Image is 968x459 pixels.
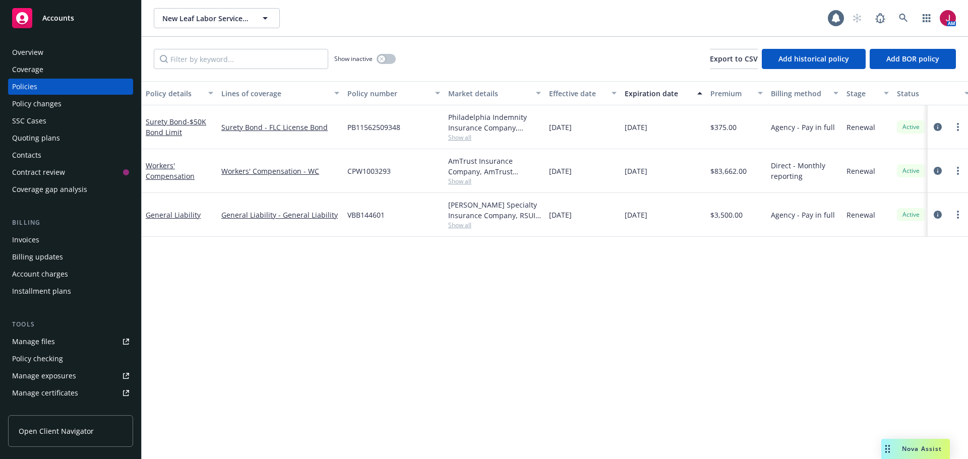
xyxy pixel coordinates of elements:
div: Policy details [146,88,202,99]
a: Contract review [8,164,133,180]
div: Market details [448,88,530,99]
a: Account charges [8,266,133,282]
div: Quoting plans [12,130,60,146]
div: Contacts [12,147,41,163]
span: Open Client Navigator [19,426,94,436]
div: Policy changes [12,96,62,112]
span: Active [901,122,921,132]
span: Renewal [846,210,875,220]
button: Nova Assist [881,439,950,459]
span: Agency - Pay in full [771,122,835,133]
div: Contract review [12,164,65,180]
div: Overview [12,44,43,60]
a: Manage exposures [8,368,133,384]
img: photo [940,10,956,26]
div: Stage [846,88,878,99]
span: Show all [448,133,541,142]
a: Policy changes [8,96,133,112]
span: Renewal [846,122,875,133]
a: General Liability [146,210,201,220]
div: Premium [710,88,752,99]
div: Account charges [12,266,68,282]
div: Installment plans [12,283,71,299]
a: Workers' Compensation - WC [221,166,339,176]
span: Nova Assist [902,444,942,453]
span: $83,662.00 [710,166,747,176]
div: AmTrust Insurance Company, AmTrust Financial Services, Risico Insurance Services, Inc. [448,156,541,177]
span: PB11562509348 [347,122,400,133]
div: Lines of coverage [221,88,328,99]
div: Manage claims [12,402,63,418]
a: Start snowing [847,8,867,28]
button: Policy details [142,81,217,105]
span: Show all [448,221,541,229]
div: Status [897,88,958,99]
span: $375.00 [710,122,737,133]
span: New Leaf Labor Services, Inc [162,13,250,24]
span: Add BOR policy [886,54,939,63]
span: [DATE] [625,210,647,220]
a: Coverage [8,61,133,78]
div: Policy checking [12,351,63,367]
div: [PERSON_NAME] Specialty Insurance Company, RSUI Group, CRC Group [448,200,541,221]
a: Switch app [917,8,937,28]
button: Add BOR policy [870,49,956,69]
span: Show inactive [334,54,373,63]
button: Stage [842,81,893,105]
div: Policies [12,79,37,95]
input: Filter by keyword... [154,49,328,69]
button: Add historical policy [762,49,866,69]
span: Show all [448,177,541,185]
div: Manage exposures [12,368,76,384]
div: Policy number [347,88,429,99]
span: Active [901,210,921,219]
span: [DATE] [625,122,647,133]
button: Premium [706,81,767,105]
button: Effective date [545,81,621,105]
div: Expiration date [625,88,691,99]
a: Manage certificates [8,385,133,401]
span: Export to CSV [710,54,758,63]
button: Billing method [767,81,842,105]
a: SSC Cases [8,113,133,129]
a: circleInformation [932,121,944,133]
div: Invoices [12,232,39,248]
div: Drag to move [881,439,894,459]
div: Manage certificates [12,385,78,401]
div: Tools [8,319,133,330]
div: Coverage [12,61,43,78]
a: Workers' Compensation [146,161,195,181]
a: more [952,121,964,133]
a: more [952,165,964,177]
a: Report a Bug [870,8,890,28]
a: Invoices [8,232,133,248]
span: Renewal [846,166,875,176]
a: Search [893,8,914,28]
span: Agency - Pay in full [771,210,835,220]
div: Effective date [549,88,606,99]
a: Accounts [8,4,133,32]
button: Export to CSV [710,49,758,69]
a: Manage files [8,334,133,350]
button: Policy number [343,81,444,105]
span: Direct - Monthly reporting [771,160,838,181]
span: VBB144601 [347,210,385,220]
button: Expiration date [621,81,706,105]
span: Accounts [42,14,74,22]
a: Quoting plans [8,130,133,146]
span: Add historical policy [778,54,849,63]
div: Manage files [12,334,55,350]
span: [DATE] [549,122,572,133]
button: Market details [444,81,545,105]
a: Contacts [8,147,133,163]
div: Coverage gap analysis [12,181,87,198]
a: Installment plans [8,283,133,299]
a: Billing updates [8,249,133,265]
div: SSC Cases [12,113,46,129]
span: Active [901,166,921,175]
span: [DATE] [549,166,572,176]
a: more [952,209,964,221]
a: Overview [8,44,133,60]
a: Policy checking [8,351,133,367]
